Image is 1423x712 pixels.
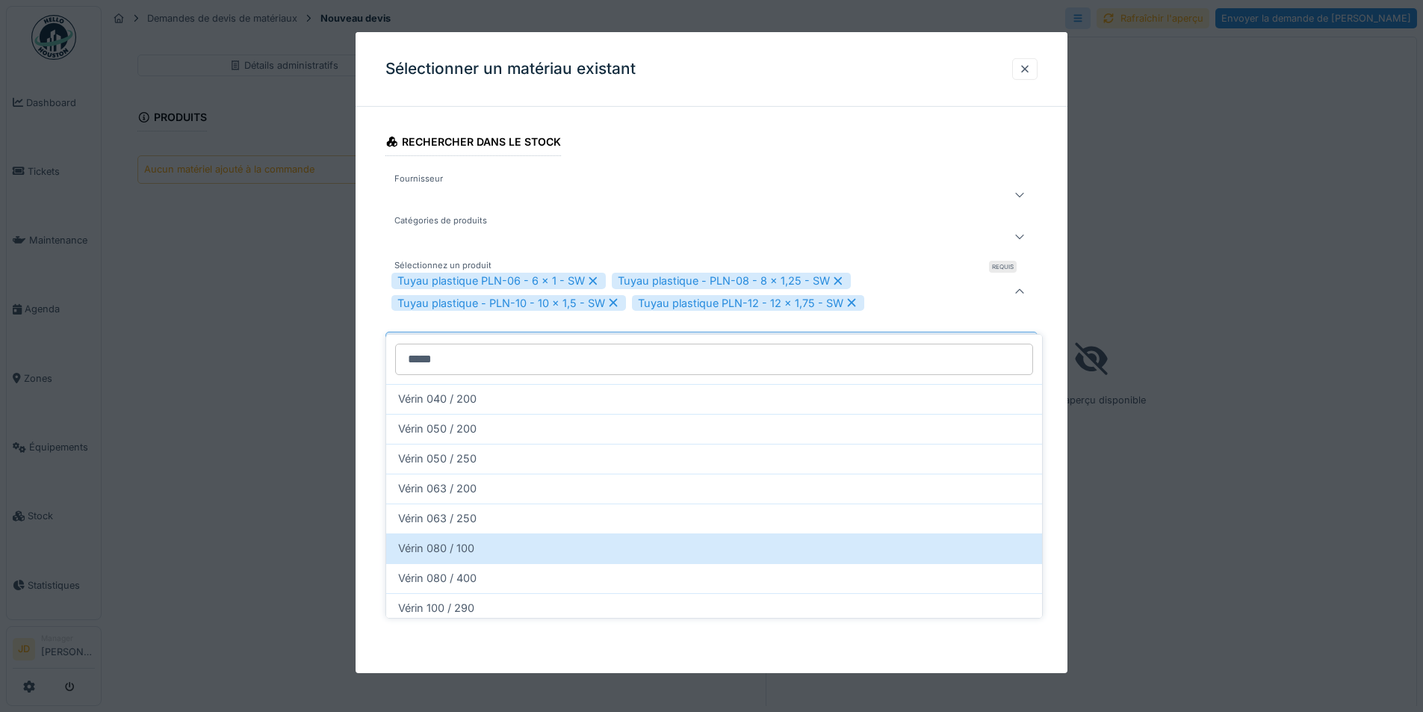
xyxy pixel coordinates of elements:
[989,261,1017,273] div: Requis
[385,131,561,156] div: Rechercher dans le stock
[391,214,490,227] label: Catégories de produits
[391,273,606,289] div: Tuyau plastique PLN-06 - 6 x 1 - SW
[398,451,477,467] span: Vérin 050 / 250
[632,295,864,312] div: Tuyau plastique PLN-12 - 12 x 1,75 - SW
[398,480,477,497] span: Vérin 063 / 200
[391,173,446,185] label: Fournisseur
[398,510,477,527] span: Vérin 063 / 250
[391,295,626,312] div: Tuyau plastique - PLN-10 - 10 x 1,5 - SW
[398,540,474,557] span: Vérin 080 / 100
[391,259,495,272] label: Sélectionnez un produit
[398,421,477,437] span: Vérin 050 / 200
[612,273,851,289] div: Tuyau plastique - PLN-08 - 8 x 1,25 - SW
[398,600,474,616] span: Vérin 100 / 290
[398,391,477,407] span: Vérin 040 / 200
[385,60,636,78] h3: Sélectionner un matériau existant
[398,570,477,586] span: Vérin 080 / 400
